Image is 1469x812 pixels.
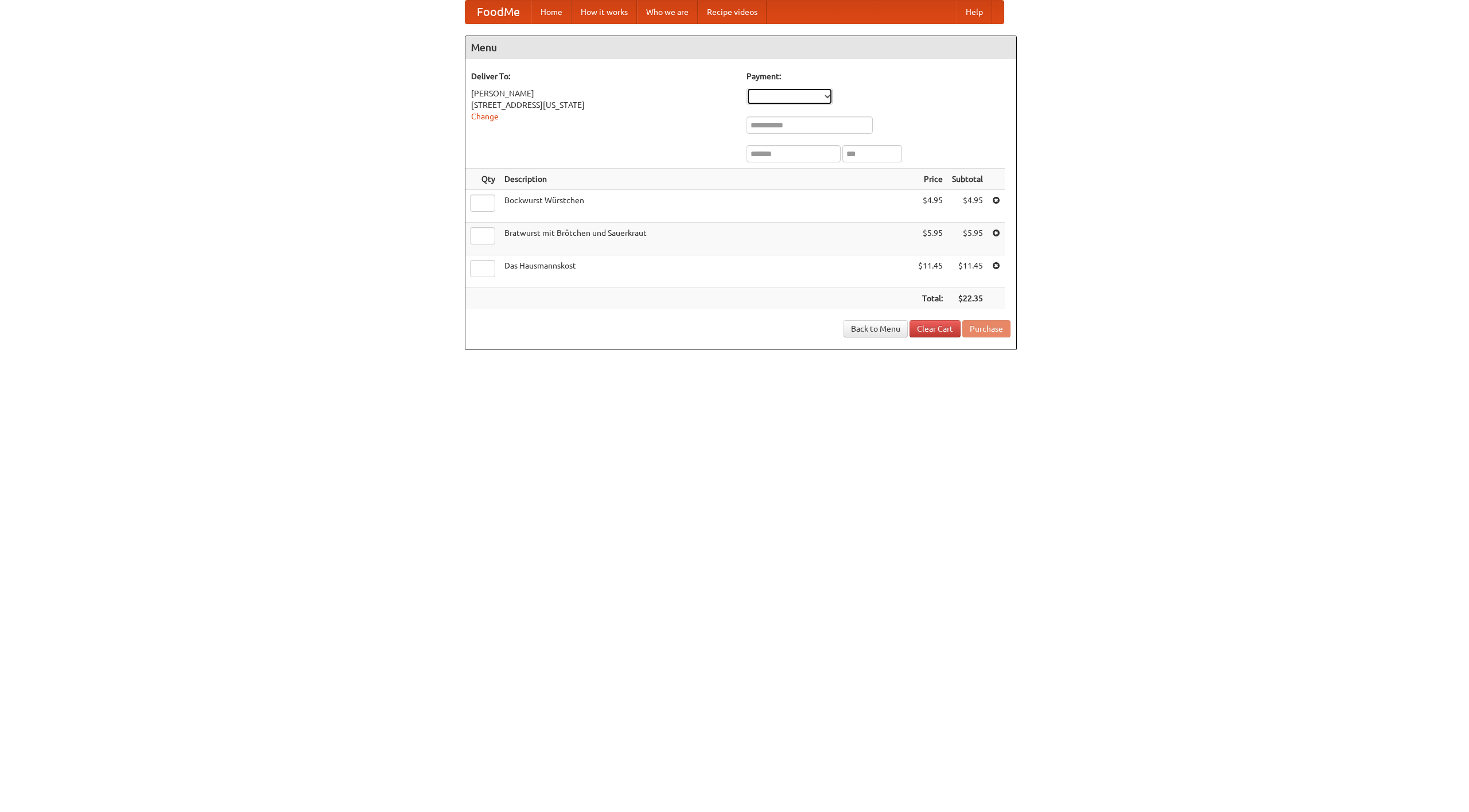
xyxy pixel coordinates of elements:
[947,288,988,309] th: $22.35
[947,190,988,223] td: $4.95
[747,71,1011,82] h5: Payment:
[500,190,914,223] td: Bockwurst Würstchen
[947,169,988,190] th: Subtotal
[471,112,499,121] a: Change
[947,223,988,255] td: $5.95
[500,223,914,255] td: Bratwurst mit Brötchen und Sauerkraut
[637,1,698,24] a: Who we are
[465,1,531,24] a: FoodMe
[500,169,914,190] th: Description
[471,99,735,111] div: [STREET_ADDRESS][US_STATE]
[844,320,908,337] a: Back to Menu
[914,255,947,288] td: $11.45
[962,320,1011,337] button: Purchase
[471,88,735,99] div: [PERSON_NAME]
[914,190,947,223] td: $4.95
[698,1,767,24] a: Recipe videos
[914,288,947,309] th: Total:
[465,36,1016,59] h4: Menu
[531,1,572,24] a: Home
[500,255,914,288] td: Das Hausmannskost
[914,223,947,255] td: $5.95
[957,1,992,24] a: Help
[947,255,988,288] td: $11.45
[471,71,735,82] h5: Deliver To:
[465,169,500,190] th: Qty
[914,169,947,190] th: Price
[572,1,637,24] a: How it works
[910,320,961,337] a: Clear Cart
